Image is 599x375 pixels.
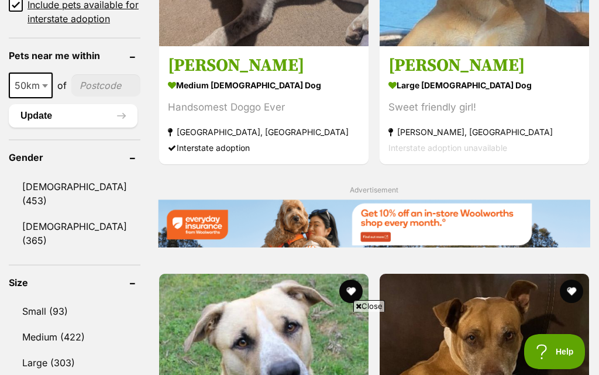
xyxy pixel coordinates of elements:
[9,277,140,288] header: Size
[388,99,580,115] div: Sweet friendly girl!
[388,124,580,140] strong: [PERSON_NAME], [GEOGRAPHIC_DATA]
[168,99,360,115] div: Handsomest Doggo Ever
[353,300,385,312] span: Close
[9,104,137,128] button: Update
[524,334,587,369] iframe: Help Scout Beacon - Open
[9,152,140,163] header: Gender
[168,77,360,94] strong: medium [DEMOGRAPHIC_DATA] Dog
[9,299,140,324] a: Small (93)
[168,140,360,156] div: Interstate adoption
[380,46,589,164] a: [PERSON_NAME] large [DEMOGRAPHIC_DATA] Dog Sweet friendly girl! [PERSON_NAME], [GEOGRAPHIC_DATA] ...
[560,280,583,303] button: favourite
[159,46,369,164] a: [PERSON_NAME] medium [DEMOGRAPHIC_DATA] Dog Handsomest Doggo Ever [GEOGRAPHIC_DATA], [GEOGRAPHIC_...
[168,54,360,77] h3: [PERSON_NAME]
[71,74,140,97] input: postcode
[87,316,512,369] iframe: Advertisement
[10,77,51,94] span: 50km
[9,50,140,61] header: Pets near me within
[388,54,580,77] h3: [PERSON_NAME]
[9,325,140,349] a: Medium (422)
[9,73,53,98] span: 50km
[388,143,507,153] span: Interstate adoption unavailable
[9,350,140,375] a: Large (303)
[168,124,360,140] strong: [GEOGRAPHIC_DATA], [GEOGRAPHIC_DATA]
[350,185,398,194] span: Advertisement
[388,77,580,94] strong: large [DEMOGRAPHIC_DATA] Dog
[9,214,140,253] a: [DEMOGRAPHIC_DATA] (365)
[9,174,140,213] a: [DEMOGRAPHIC_DATA] (453)
[339,280,363,303] button: favourite
[158,199,590,250] a: Everyday Insurance promotional banner
[158,199,590,247] img: Everyday Insurance promotional banner
[57,78,67,92] span: of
